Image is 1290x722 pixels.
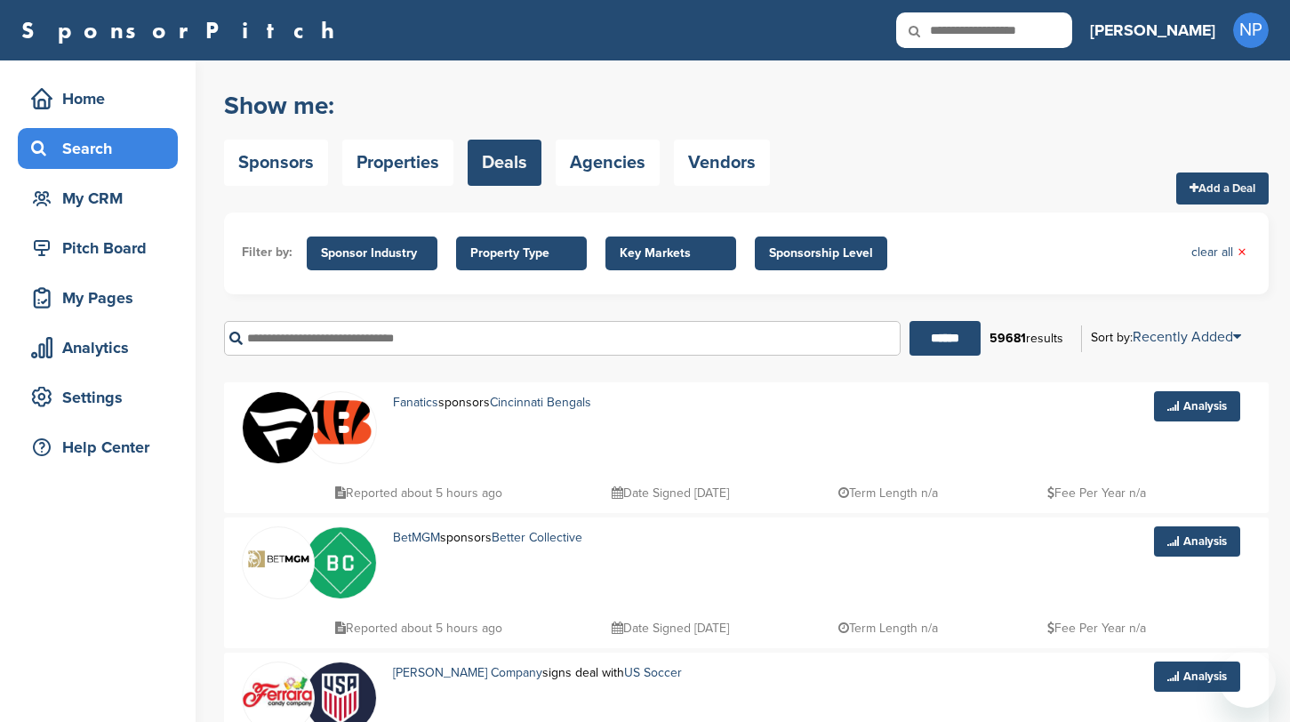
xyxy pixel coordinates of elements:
[674,140,770,186] a: Vendors
[1091,330,1241,344] div: Sort by:
[1154,391,1240,421] a: Analysis
[1233,12,1269,48] span: NP
[18,377,178,418] a: Settings
[393,391,656,413] p: sponsors
[612,617,729,639] p: Date Signed [DATE]
[21,19,346,42] a: SponsorPitch
[305,527,376,598] img: Inc kuuz 400x400
[1047,617,1146,639] p: Fee Per Year n/a
[18,277,178,318] a: My Pages
[468,140,541,186] a: Deals
[624,665,682,680] a: US Soccer
[18,228,178,269] a: Pitch Board
[1047,482,1146,504] p: Fee Per Year n/a
[342,140,453,186] a: Properties
[27,381,178,413] div: Settings
[1238,243,1246,262] span: ×
[242,243,292,262] li: Filter by:
[335,482,502,504] p: Reported about 5 hours ago
[556,140,660,186] a: Agencies
[393,530,440,545] a: BetMGM
[321,244,423,263] span: Sponsor Industry
[769,244,873,263] span: Sponsorship Level
[243,676,314,709] img: Ferrara candy logo
[27,332,178,364] div: Analytics
[243,392,314,463] img: Okcnagxi 400x400
[18,178,178,219] a: My CRM
[27,232,178,264] div: Pitch Board
[492,530,582,545] a: Better Collective
[305,397,376,447] img: Data?1415808195
[224,140,328,186] a: Sponsors
[393,665,542,680] a: [PERSON_NAME] Company
[18,78,178,119] a: Home
[1090,18,1215,43] h3: [PERSON_NAME]
[18,327,178,368] a: Analytics
[838,617,938,639] p: Term Length n/a
[620,244,722,263] span: Key Markets
[1176,172,1269,205] a: Add a Deal
[1191,243,1246,262] a: clear all×
[393,395,438,410] a: Fanatics
[981,324,1072,354] div: results
[27,83,178,115] div: Home
[612,482,729,504] p: Date Signed [DATE]
[18,427,178,468] a: Help Center
[224,90,770,122] h2: Show me:
[27,431,178,463] div: Help Center
[1090,11,1215,50] a: [PERSON_NAME]
[393,662,772,684] p: signs deal with
[1154,662,1240,692] a: Analysis
[838,482,938,504] p: Term Length n/a
[1154,526,1240,557] a: Analysis
[335,617,502,639] p: Reported about 5 hours ago
[27,182,178,214] div: My CRM
[18,128,178,169] a: Search
[490,395,591,410] a: Cincinnati Bengals
[27,282,178,314] div: My Pages
[393,526,645,549] p: sponsors
[27,132,178,164] div: Search
[470,244,573,263] span: Property Type
[243,539,314,574] img: Screen shot 2020 11 05 at 10.46.00 am
[1133,328,1241,346] a: Recently Added
[1219,651,1276,708] iframe: Button to launch messaging window
[990,331,1026,346] b: 59681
